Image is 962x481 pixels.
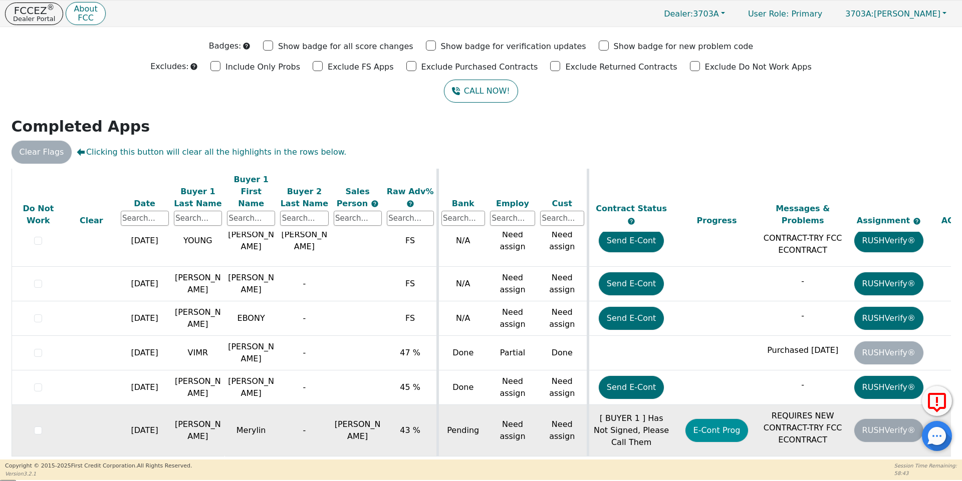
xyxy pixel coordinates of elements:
[490,211,535,226] input: Search...
[490,197,535,209] div: Employ
[596,204,667,213] span: Contract Status
[387,211,434,226] input: Search...
[922,386,952,416] button: Report Error to FCC
[540,211,584,226] input: Search...
[441,211,486,226] input: Search...
[337,186,371,208] span: Sales Person
[441,197,486,209] div: Bank
[227,211,275,226] input: Search...
[174,211,222,226] input: Search...
[174,185,222,209] div: Buyer 1 Last Name
[67,215,115,227] div: Clear
[15,203,63,227] div: Do Not Work
[121,197,169,209] div: Date
[676,215,758,227] div: Progress
[334,211,382,226] input: Search...
[387,186,434,196] span: Raw Adv%
[280,185,328,209] div: Buyer 2 Last Name
[762,203,843,227] div: Messages & Problems
[857,216,913,225] span: Assignment
[227,173,275,209] div: Buyer 1 First Name
[540,197,584,209] div: Cust
[280,211,328,226] input: Search...
[121,211,169,226] input: Search...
